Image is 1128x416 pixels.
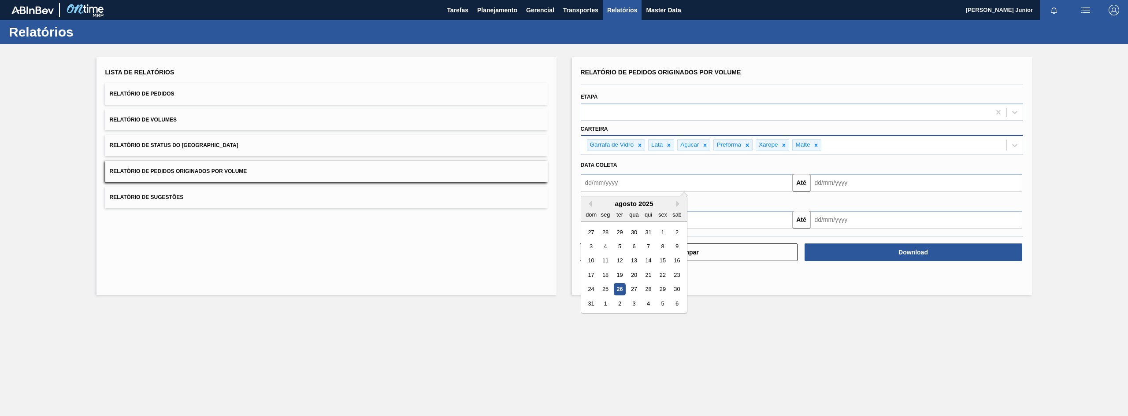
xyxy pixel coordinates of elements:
div: Choose terça-feira, 29 de julho de 2025 [613,226,625,238]
span: Transportes [563,5,598,15]
button: Relatório de Pedidos Originados por Volume [105,161,548,182]
button: Relatório de Pedidos [105,83,548,105]
label: Carteira [581,126,608,132]
button: Download [805,243,1022,261]
div: Choose quinta-feira, 31 de julho de 2025 [642,226,654,238]
h1: Relatórios [9,27,165,37]
button: Relatório de Volumes [105,109,548,131]
div: qua [628,209,640,221]
div: ter [613,209,625,221]
button: Limpar [580,243,798,261]
div: Choose sexta-feira, 5 de setembro de 2025 [657,298,668,309]
div: Choose sexta-feira, 22 de agosto de 2025 [657,269,668,281]
div: Choose sexta-feira, 29 de agosto de 2025 [657,283,668,295]
div: sab [671,209,683,221]
div: Choose segunda-feira, 4 de agosto de 2025 [599,240,611,252]
input: dd/mm/yyyy [581,174,793,191]
div: Choose quarta-feira, 30 de julho de 2025 [628,226,640,238]
span: Planejamento [477,5,517,15]
div: Choose quarta-feira, 13 de agosto de 2025 [628,255,640,267]
input: dd/mm/yyyy [810,211,1022,228]
label: Etapa [581,94,598,100]
span: Relatório de Pedidos Originados por Volume [110,168,247,174]
div: Choose segunda-feira, 25 de agosto de 2025 [599,283,611,295]
span: Relatório de Status do [GEOGRAPHIC_DATA] [110,142,238,148]
div: Choose quinta-feira, 14 de agosto de 2025 [642,255,654,267]
span: Tarefas [447,5,468,15]
img: Logout [1109,5,1119,15]
span: Lista de Relatórios [105,69,174,76]
div: Lata [649,140,664,151]
span: Gerencial [526,5,554,15]
div: Açúcar [678,140,700,151]
span: Data coleta [581,162,617,168]
div: Choose sábado, 23 de agosto de 2025 [671,269,683,281]
div: Choose terça-feira, 12 de agosto de 2025 [613,255,625,267]
div: agosto 2025 [581,200,687,207]
div: Choose quinta-feira, 21 de agosto de 2025 [642,269,654,281]
div: Choose terça-feira, 19 de agosto de 2025 [613,269,625,281]
div: Choose domingo, 10 de agosto de 2025 [585,255,597,267]
div: Choose quinta-feira, 4 de setembro de 2025 [642,298,654,309]
div: Choose domingo, 27 de julho de 2025 [585,226,597,238]
button: Até [793,211,810,228]
div: month 2025-08 [584,225,684,311]
div: Choose segunda-feira, 28 de julho de 2025 [599,226,611,238]
div: Choose domingo, 31 de agosto de 2025 [585,298,597,309]
div: qui [642,209,654,221]
div: Choose quinta-feira, 7 de agosto de 2025 [642,240,654,252]
button: Relatório de Status do [GEOGRAPHIC_DATA] [105,135,548,156]
div: Choose quarta-feira, 3 de setembro de 2025 [628,298,640,309]
div: Preforma [714,140,742,151]
div: Choose quinta-feira, 28 de agosto de 2025 [642,283,654,295]
div: Xarope [756,140,779,151]
div: Malte [793,140,811,151]
div: Choose segunda-feira, 1 de setembro de 2025 [599,298,611,309]
div: Choose sexta-feira, 1 de agosto de 2025 [657,226,668,238]
button: Next Month [676,201,683,207]
button: Até [793,174,810,191]
span: Relatórios [607,5,637,15]
div: Choose sexta-feira, 15 de agosto de 2025 [657,255,668,267]
button: Notificações [1040,4,1068,16]
img: userActions [1080,5,1091,15]
div: Choose segunda-feira, 18 de agosto de 2025 [599,269,611,281]
div: Choose quarta-feira, 20 de agosto de 2025 [628,269,640,281]
div: Garrafa de Vidro [587,140,635,151]
div: Choose sexta-feira, 8 de agosto de 2025 [657,240,668,252]
div: Choose sábado, 30 de agosto de 2025 [671,283,683,295]
div: Choose domingo, 17 de agosto de 2025 [585,269,597,281]
div: sex [657,209,668,221]
div: Choose sábado, 6 de setembro de 2025 [671,298,683,309]
div: dom [585,209,597,221]
img: TNhmsLtSVTkK8tSr43FrP2fwEKptu5GPRR3wAAAABJRU5ErkJggg== [11,6,54,14]
div: Choose sábado, 16 de agosto de 2025 [671,255,683,267]
span: Relatório de Sugestões [110,194,184,200]
div: Choose segunda-feira, 11 de agosto de 2025 [599,255,611,267]
div: Choose terça-feira, 5 de agosto de 2025 [613,240,625,252]
button: Relatório de Sugestões [105,187,548,208]
div: Choose terça-feira, 2 de setembro de 2025 [613,298,625,309]
div: Choose domingo, 3 de agosto de 2025 [585,240,597,252]
div: Choose domingo, 24 de agosto de 2025 [585,283,597,295]
div: Choose sábado, 2 de agosto de 2025 [671,226,683,238]
span: Master Data [646,5,681,15]
div: seg [599,209,611,221]
div: Choose quarta-feira, 6 de agosto de 2025 [628,240,640,252]
span: Relatório de Pedidos Originados por Volume [581,69,741,76]
div: Choose quarta-feira, 27 de agosto de 2025 [628,283,640,295]
button: Previous Month [586,201,592,207]
input: dd/mm/yyyy [810,174,1022,191]
span: Relatório de Volumes [110,117,177,123]
span: Relatório de Pedidos [110,91,174,97]
div: Choose terça-feira, 26 de agosto de 2025 [613,283,625,295]
div: Choose sábado, 9 de agosto de 2025 [671,240,683,252]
